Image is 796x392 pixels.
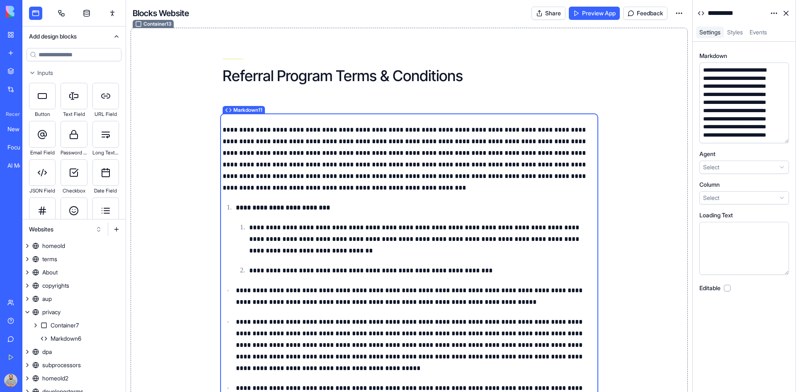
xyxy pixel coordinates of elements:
a: New App [2,121,36,137]
a: Events [746,26,770,38]
a: copyrights [22,279,126,292]
div: Markdown6 [51,334,81,343]
label: Loading Text [699,211,733,219]
span: Events [750,29,767,36]
a: privacy [22,305,126,319]
a: Preview App [569,7,620,20]
div: privacy [42,308,61,316]
a: About [22,266,126,279]
div: AI Messaging Command Center [7,161,31,170]
img: ACg8ocINnUFOES7OJTbiXTGVx5LDDHjA4HP-TH47xk9VcrTT7fmeQxI=s96-c [4,374,17,387]
div: URL Field [92,109,119,119]
a: dpa [22,345,126,358]
div: Checkbox [61,186,87,196]
div: subprocessors [42,361,81,369]
a: homeold2 [22,372,126,385]
div: Referral Program Terms & Conditions [223,30,596,113]
h1: Referral Program Terms & Conditions [223,67,596,84]
div: Text Field [61,109,87,119]
a: subprocessors [22,358,126,372]
a: Focus Timer [2,139,36,156]
span: Recent [2,111,20,118]
div: About [42,268,58,277]
a: Styles [724,26,746,38]
div: Container7 [51,321,79,329]
span: Settings [699,29,721,36]
button: Feedback [623,7,667,20]
div: aup [42,295,52,303]
div: Email Field [29,148,56,158]
button: Websites [25,223,106,236]
div: Button [29,109,56,119]
label: Column [699,180,720,189]
a: Settings [696,26,724,38]
a: terms [22,253,126,266]
button: Add design blocks [22,26,126,46]
div: Date Field [92,186,119,196]
div: homeold2 [42,374,68,382]
label: Markdown [699,52,727,60]
div: homeold [42,242,65,250]
div: dpa [42,348,52,356]
label: Editable [699,284,721,292]
a: Container7 [22,319,126,332]
button: Inputs [22,66,126,79]
a: aup [22,292,126,305]
div: terms [42,255,57,263]
h4: Blocks Website [133,7,189,19]
label: Agent [699,150,716,158]
div: Password Field [61,148,87,158]
div: Focus Timer [7,143,31,152]
a: AI Messaging Command Center [2,157,36,174]
a: homeold [22,239,126,253]
button: Share [531,7,565,20]
img: logo [6,6,57,17]
div: JSON Field [29,186,56,196]
div: Long Text Field [92,148,119,158]
span: Styles [727,29,743,36]
a: Markdown6 [22,332,126,345]
div: New App [7,125,31,133]
div: copyrights [42,281,69,290]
